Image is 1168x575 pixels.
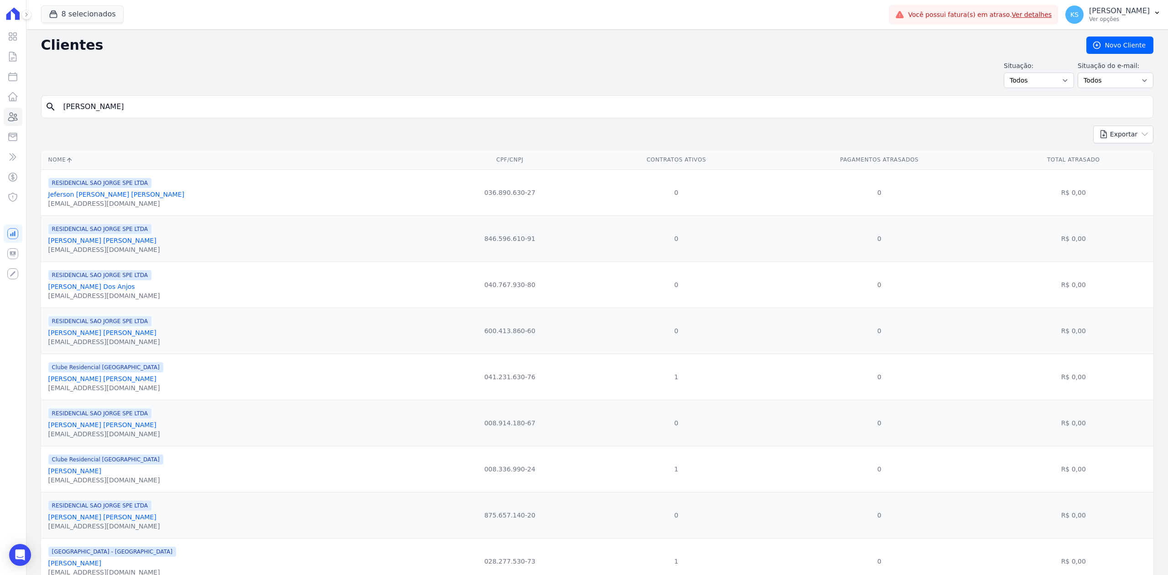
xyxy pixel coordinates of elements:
a: Novo Cliente [1086,37,1153,54]
th: Nome [41,151,433,169]
a: [PERSON_NAME] [PERSON_NAME] [48,237,156,244]
a: [PERSON_NAME] [PERSON_NAME] [48,513,156,521]
td: R$ 0,00 [994,400,1153,446]
div: [EMAIL_ADDRESS][DOMAIN_NAME] [48,522,160,531]
input: Buscar por nome, CPF ou e-mail [58,98,1149,116]
td: 040.767.930-80 [432,261,587,308]
td: 846.596.610-91 [432,215,587,261]
div: [EMAIL_ADDRESS][DOMAIN_NAME] [48,383,163,392]
a: Ver detalhes [1012,11,1052,18]
a: Jeferson [PERSON_NAME] [PERSON_NAME] [48,191,184,198]
td: 600.413.860-60 [432,308,587,354]
th: Contratos Ativos [588,151,765,169]
td: 0 [588,169,765,215]
span: RESIDENCIAL SAO JORGE SPE LTDA [48,178,151,188]
div: [EMAIL_ADDRESS][DOMAIN_NAME] [48,429,160,439]
td: 036.890.630-27 [432,169,587,215]
td: 0 [588,400,765,446]
span: Clube Residencial [GEOGRAPHIC_DATA] [48,362,163,372]
td: 0 [588,215,765,261]
td: 875.657.140-20 [432,492,587,538]
div: [EMAIL_ADDRESS][DOMAIN_NAME] [48,291,160,300]
td: 008.914.180-67 [432,400,587,446]
p: [PERSON_NAME] [1089,6,1150,16]
td: 1 [588,446,765,492]
td: R$ 0,00 [994,308,1153,354]
td: 0 [765,492,994,538]
td: R$ 0,00 [994,492,1153,538]
span: RESIDENCIAL SAO JORGE SPE LTDA [48,501,151,511]
span: RESIDENCIAL SAO JORGE SPE LTDA [48,316,151,326]
a: [PERSON_NAME] [PERSON_NAME] [48,421,156,429]
td: 0 [765,215,994,261]
div: [EMAIL_ADDRESS][DOMAIN_NAME] [48,199,184,208]
span: Você possui fatura(s) em atraso. [908,10,1052,20]
td: R$ 0,00 [994,169,1153,215]
span: KS [1070,11,1079,18]
td: 0 [765,308,994,354]
a: [PERSON_NAME] [PERSON_NAME] [48,329,156,336]
td: 041.231.630-76 [432,354,587,400]
td: R$ 0,00 [994,215,1153,261]
div: [EMAIL_ADDRESS][DOMAIN_NAME] [48,245,160,254]
span: Clube Residencial [GEOGRAPHIC_DATA] [48,455,163,465]
td: 0 [765,400,994,446]
button: 8 selecionados [41,5,124,23]
th: Pagamentos Atrasados [765,151,994,169]
button: KS [PERSON_NAME] Ver opções [1058,2,1168,27]
td: R$ 0,00 [994,354,1153,400]
td: R$ 0,00 [994,261,1153,308]
td: 008.336.990-24 [432,446,587,492]
td: 0 [765,169,994,215]
th: CPF/CNPJ [432,151,587,169]
span: RESIDENCIAL SAO JORGE SPE LTDA [48,224,151,234]
td: 0 [588,308,765,354]
td: 0 [588,261,765,308]
p: Ver opções [1089,16,1150,23]
td: 0 [765,261,994,308]
td: 0 [765,354,994,400]
div: Open Intercom Messenger [9,544,31,566]
span: RESIDENCIAL SAO JORGE SPE LTDA [48,408,151,418]
a: [PERSON_NAME] [48,559,101,567]
td: R$ 0,00 [994,446,1153,492]
span: RESIDENCIAL SAO JORGE SPE LTDA [48,270,151,280]
th: Total Atrasado [994,151,1153,169]
a: [PERSON_NAME] [48,467,101,475]
a: [PERSON_NAME] [PERSON_NAME] [48,375,156,382]
a: [PERSON_NAME] Dos Anjos [48,283,135,290]
div: [EMAIL_ADDRESS][DOMAIN_NAME] [48,476,163,485]
i: search [45,101,56,112]
td: 1 [588,354,765,400]
div: [EMAIL_ADDRESS][DOMAIN_NAME] [48,337,160,346]
label: Situação: [1004,61,1074,71]
td: 0 [588,492,765,538]
button: Exportar [1093,125,1153,143]
label: Situação do e-mail: [1078,61,1153,71]
td: 0 [765,446,994,492]
h2: Clientes [41,37,1072,53]
span: [GEOGRAPHIC_DATA] - [GEOGRAPHIC_DATA] [48,547,176,557]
